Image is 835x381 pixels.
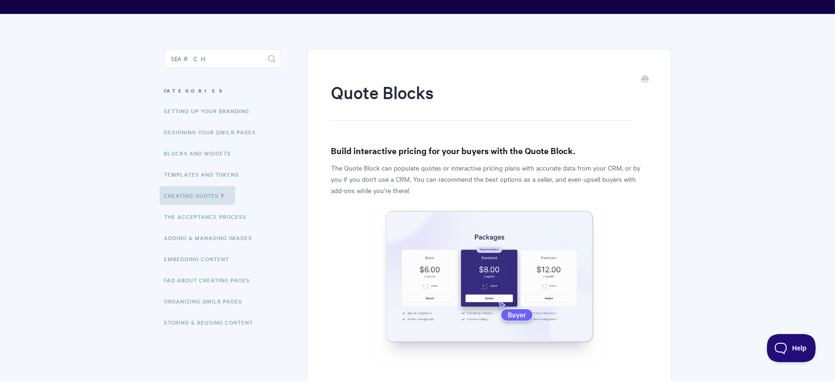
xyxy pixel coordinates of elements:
[767,334,816,362] iframe: Toggle Customer Support
[164,313,260,332] a: Storing & Reusing Content
[164,101,257,120] a: Setting up your Branding
[164,49,281,68] input: Search
[164,292,250,311] a: Organizing Qwilr Pages
[160,186,235,205] a: Creating Quotes
[164,144,238,163] a: Blocks and Widgets
[164,82,281,99] h3: Categories
[331,80,633,121] h1: Quote Blocks
[164,165,246,184] a: Templates and Tokens
[164,228,260,247] a: Adding & Managing Images
[331,162,647,196] p: The Quote Block can populate quotes or interactive pricing plans with accurate data from your CRM...
[331,144,647,157] h3: Build interactive pricing for your buyers with the Quote Block.
[642,75,649,85] a: Print this Article
[164,207,254,226] a: The Acceptance Process
[164,271,257,289] a: FAQ About Creating Pages
[375,208,604,365] img: file-30ANXqc23E.png
[164,123,263,141] a: Designing Your Qwilr Pages
[164,249,237,268] a: Embedding Content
